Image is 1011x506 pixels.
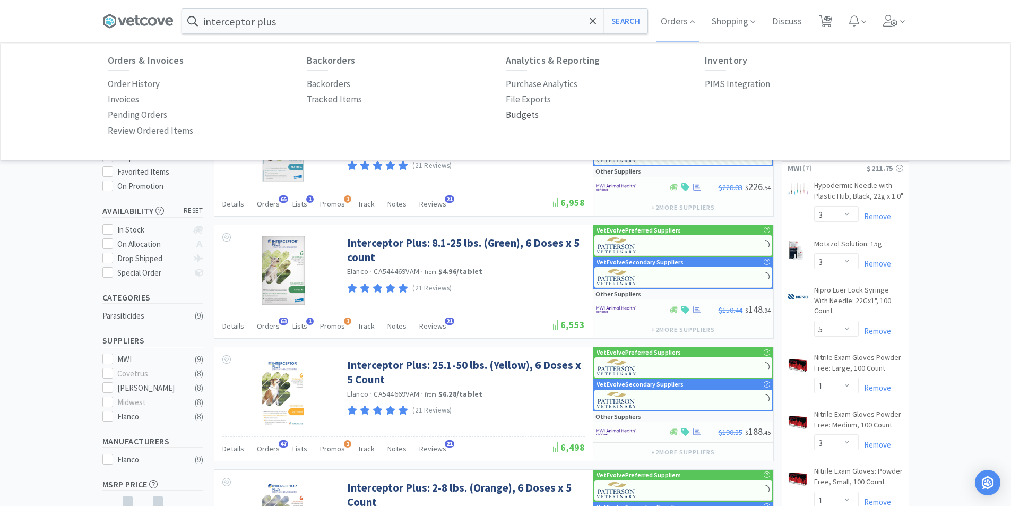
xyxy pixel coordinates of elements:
div: In Stock [117,224,188,236]
h5: Categories [102,291,203,304]
a: Hypodermic Needle with Plastic Hub, Black, 22g x 1.0" [814,181,903,205]
a: PIMS Integration [705,76,770,92]
a: File Exports [506,92,551,107]
span: Track [358,444,375,453]
a: Nitrile Exam Gloves Powder Free: Medium, 100 Count [814,409,903,434]
span: 21 [445,440,454,448]
p: Order History [108,77,160,91]
span: Promos [320,444,345,453]
a: Pending Orders [108,107,167,123]
span: Orders [257,199,280,209]
strong: $6.28 / tablet [438,389,483,399]
span: Lists [292,199,307,209]
p: Budgets [506,108,539,122]
p: (21 Reviews) [412,160,452,171]
span: Orders [257,321,280,331]
a: Nitrile Exam Gloves Powder Free: Large, 100 Count [814,353,903,378]
div: ( 8 ) [195,410,203,423]
p: Purchase Analytics [506,77,577,91]
span: Lists [292,321,307,331]
span: 1 [306,318,314,325]
span: · [370,389,372,399]
div: Midwest [117,396,183,409]
button: +2more suppliers [646,445,720,460]
span: $ [745,306,748,314]
a: Elanco [347,389,369,399]
button: +2more suppliers [646,322,720,337]
span: 6,958 [549,196,585,209]
a: 45 [815,18,836,28]
h6: Inventory [705,55,904,66]
span: $228.83 [719,183,742,192]
img: f5e969b455434c6296c6d81ef179fa71_3.png [597,269,637,285]
span: . 45 [763,428,771,436]
img: f10f4814711240e5ac0e41641592b705_380529.png [788,287,809,307]
span: 63 [279,318,288,325]
img: f6b2451649754179b5b4e0c70c3f7cb0_2.png [596,179,636,195]
div: ( 8 ) [195,367,203,380]
img: f6b2451649754179b5b4e0c70c3f7cb0_2.png [596,424,636,440]
div: Covetrus [117,367,183,380]
span: 188 [745,425,771,438]
a: Interceptor Plus: 25.1-50 lbs. (Yellow), 6 Doses x 5 Count [347,358,582,387]
a: Backorders [307,76,350,92]
span: Reviews [419,321,446,331]
img: 09f8dade2ea047cab84c9b32ad945269_216742.png [788,355,809,376]
div: ( 8 ) [195,396,203,409]
span: 65 [279,195,288,203]
div: On Promotion [117,180,203,193]
span: Notes [387,321,407,331]
img: f5e969b455434c6296c6d81ef179fa71_3.png [597,392,637,408]
span: 1 [344,440,351,448]
div: Open Intercom Messenger [975,470,1000,495]
div: On Allocation [117,238,188,251]
p: VetEvolve Secondary Suppliers [597,379,684,389]
div: Drop Shipped [117,252,188,265]
h5: MSRP Price [102,478,203,491]
strong: $4.96 / tablet [438,267,483,276]
img: f5e969b455434c6296c6d81ef179fa71_3.png [597,359,637,375]
span: Orders [257,444,280,453]
span: 21 [445,195,454,203]
span: 1 [306,195,314,203]
span: Lists [292,444,307,453]
a: Motazol Solution: 15g [814,239,882,254]
button: +2more suppliers [646,200,720,215]
span: . 54 [763,184,771,192]
p: Other Suppliers [595,289,641,299]
span: . 94 [763,306,771,314]
a: Invoices [108,92,139,107]
span: CA544469VAM [374,267,419,276]
span: Details [222,321,244,331]
button: Search [603,9,647,33]
span: · [421,389,423,399]
h6: Orders & Invoices [108,55,307,66]
span: reset [184,205,203,217]
span: $ [745,428,748,436]
p: (21 Reviews) [412,405,452,416]
h6: Backorders [307,55,506,66]
input: Search by item, sku, manufacturer, ingredient, size... [182,9,647,33]
div: [PERSON_NAME] [117,382,183,394]
a: Discuss [768,17,806,27]
a: Nipro Luer Lock Syringe With Needle: 22Gx1", 100 Count [814,285,903,321]
p: PIMS Integration [705,77,770,91]
div: Special Order [117,267,188,279]
a: Remove [859,211,891,221]
a: Purchase Analytics [506,76,577,92]
div: ( 9 ) [195,310,203,322]
a: Nitrile Exam Gloves: Powder Free, Small, 100 Count [814,466,903,491]
p: VetEvolve Secondary Suppliers [597,257,684,267]
p: VetEvolve Preferred Suppliers [597,225,681,235]
span: Promos [320,199,345,209]
div: Elanco [117,453,183,466]
img: f5e969b455434c6296c6d81ef179fa71_3.png [597,237,637,253]
div: Favorited Items [117,166,203,178]
a: Tracked Items [307,92,362,107]
p: Pending Orders [108,108,167,122]
p: VetEvolve Preferred Suppliers [597,470,681,480]
p: VetEvolve Preferred Suppliers [597,347,681,357]
span: Promos [320,321,345,331]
